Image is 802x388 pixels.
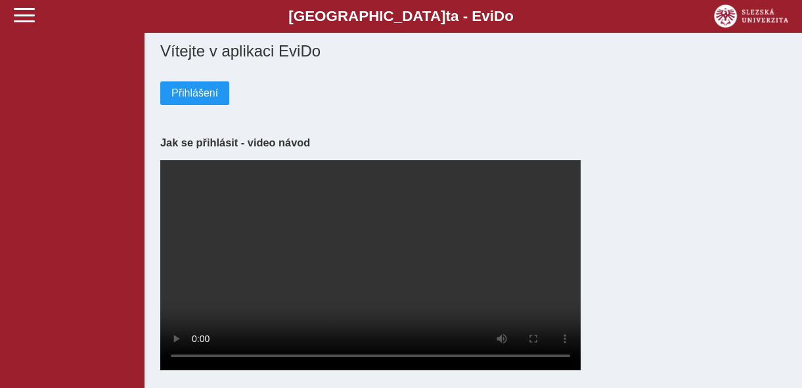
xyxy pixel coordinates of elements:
b: [GEOGRAPHIC_DATA] a - Evi [39,8,763,25]
video: Your browser does not support the video tag. [160,160,581,370]
span: D [494,8,504,24]
button: Přihlášení [160,81,229,105]
span: Přihlášení [171,87,218,99]
img: logo_web_su.png [714,5,788,28]
span: t [445,8,450,24]
h3: Jak se přihlásit - video návod [160,137,786,149]
h1: Vítejte v aplikaci EviDo [160,42,786,60]
span: o [504,8,514,24]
